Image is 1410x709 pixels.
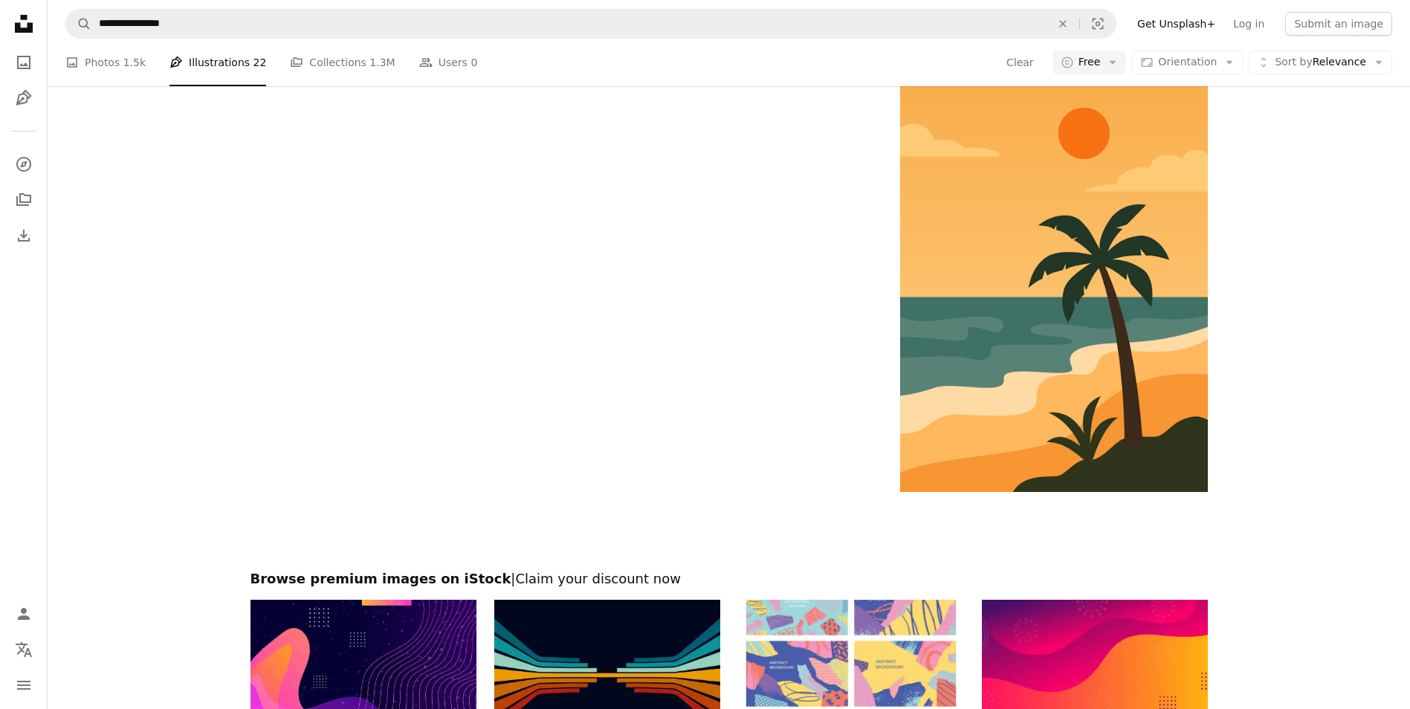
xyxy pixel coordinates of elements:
[1275,56,1312,68] span: Sort by
[65,9,1116,39] form: Find visuals sitewide
[470,54,477,71] span: 0
[9,9,39,42] a: Home — Unsplash
[123,54,146,71] span: 1.5k
[1158,56,1217,68] span: Orientation
[9,185,39,215] a: Collections
[9,83,39,113] a: Illustrations
[1047,10,1079,38] button: Clear
[9,221,39,250] a: Download History
[290,39,395,86] a: Collections 1.3M
[1275,55,1366,70] span: Relevance
[9,670,39,700] button: Menu
[900,280,1207,294] a: Sunset over a beach with a palm tree.
[250,570,1208,588] h2: Browse premium images on iStock
[9,149,39,179] a: Explore
[1249,51,1392,74] button: Sort byRelevance
[9,48,39,77] a: Photos
[1080,10,1116,38] button: Visual search
[1285,12,1392,36] button: Submit an image
[1052,51,1127,74] button: Free
[1006,51,1035,74] button: Clear
[419,39,478,86] a: Users 0
[9,635,39,664] button: Language
[369,54,395,71] span: 1.3M
[900,82,1207,491] img: Sunset over a beach with a palm tree.
[66,10,91,38] button: Search Unsplash
[1224,12,1273,36] a: Log in
[9,599,39,629] a: Log in / Sign up
[511,571,681,586] span: | Claim your discount now
[1078,55,1101,70] span: Free
[1128,12,1224,36] a: Get Unsplash+
[1132,51,1243,74] button: Orientation
[65,39,146,86] a: Photos 1.5k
